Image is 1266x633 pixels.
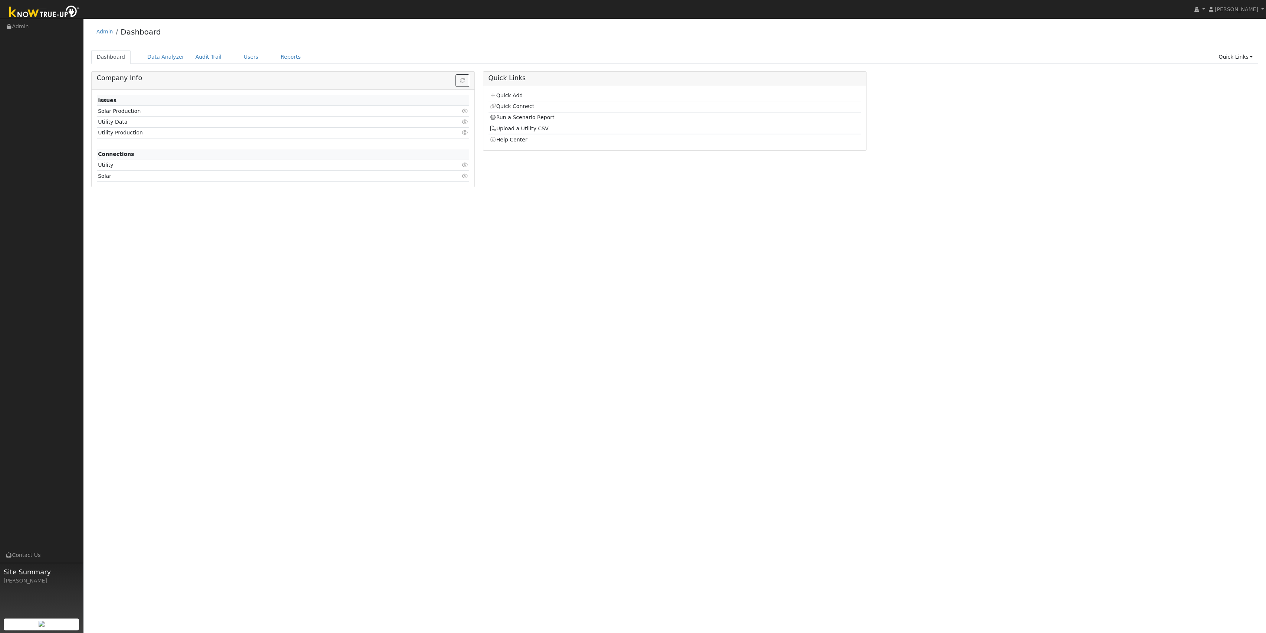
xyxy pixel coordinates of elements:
[91,50,131,64] a: Dashboard
[461,162,468,167] i: Click to view
[97,127,409,138] td: Utility Production
[97,106,409,117] td: Solar Production
[97,117,409,127] td: Utility Data
[1215,6,1258,12] span: [PERSON_NAME]
[490,92,523,98] a: Quick Add
[461,119,468,124] i: Click to view
[461,130,468,135] i: Click to view
[490,137,527,143] a: Help Center
[490,125,549,131] a: Upload a Utility CSV
[97,74,470,82] h5: Company Info
[1213,50,1258,64] a: Quick Links
[39,621,45,627] img: retrieve
[97,171,409,182] td: Solar
[190,50,227,64] a: Audit Trail
[97,160,409,170] td: Utility
[98,151,134,157] strong: Connections
[142,50,190,64] a: Data Analyzer
[489,74,861,82] h5: Quick Links
[98,97,116,103] strong: Issues
[461,108,468,114] i: Click to view
[238,50,264,64] a: Users
[490,103,534,109] a: Quick Connect
[96,29,113,35] a: Admin
[461,173,468,179] i: Click to view
[6,4,83,21] img: Know True-Up
[490,114,555,120] a: Run a Scenario Report
[4,567,79,577] span: Site Summary
[4,577,79,585] div: [PERSON_NAME]
[275,50,306,64] a: Reports
[121,27,161,36] a: Dashboard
